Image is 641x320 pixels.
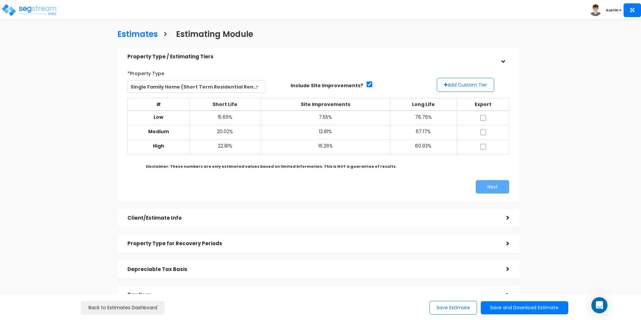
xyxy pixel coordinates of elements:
[171,23,253,44] a: Estimating Module
[261,125,390,140] td: 12.81%
[591,297,607,313] div: Open Intercom Messenger
[606,8,618,13] b: Austin
[146,164,397,169] b: Disclaimer: These numbers are only estimated values based on limited information. This is NOT a g...
[590,4,601,16] img: avatar.png
[390,125,457,140] td: 67.17%
[291,82,363,89] label: Include Site Improvements?
[127,267,496,272] h5: Depreciable Tax Basis
[496,213,510,223] div: >
[457,98,509,111] th: Export
[261,140,390,154] td: 16.26%
[163,30,168,40] h3: >
[81,301,165,315] a: Back to Estimates Dashboard
[148,128,169,135] b: Medium
[481,301,568,314] button: Save and Download Estimate
[496,238,510,249] div: >
[176,30,253,40] h3: Estimating Module
[189,140,261,154] td: 22.81%
[390,98,457,111] th: Long Life
[153,143,164,149] b: High
[127,80,266,93] span: Single Family Home (Short Term Residential Rental)
[496,264,510,274] div: >
[429,301,477,315] button: Save Estimate
[261,111,390,125] td: 7.55%
[189,125,261,140] td: 20.02%
[476,180,509,194] button: Next
[127,241,496,247] h5: Property Type for Recovery Periods
[498,50,508,63] div: >
[390,111,457,125] td: 76.76%
[496,290,510,300] div: >
[189,98,261,111] th: Short Life
[127,98,189,111] th: #
[1,3,58,17] img: logo_pro_r.png
[127,215,496,221] h5: Client/Estimate Info
[154,114,163,120] b: Low
[127,68,164,77] label: *Property Type
[128,81,265,93] span: Single Family Home (Short Term Residential Rental)
[127,292,496,298] h5: Tax Year
[127,54,496,60] h5: Property Type / Estimating Tiers
[390,140,457,154] td: 60.93%
[112,23,158,44] a: Estimates
[117,30,158,40] h3: Estimates
[189,111,261,125] td: 15.69%
[437,78,494,92] button: Add Custom Tier
[261,98,390,111] th: Site Improvements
